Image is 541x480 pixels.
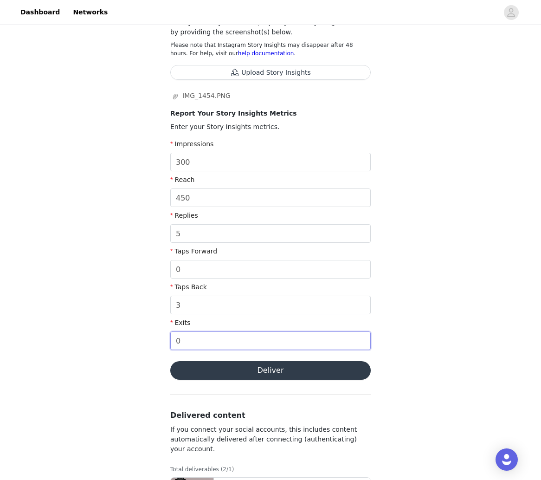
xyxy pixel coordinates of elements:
[170,109,371,118] p: Report Your Story Insights Metrics
[507,5,515,20] div: avatar
[170,69,371,77] span: Upload Story Insights
[170,65,371,80] button: Upload Story Insights
[170,465,371,474] p: Total deliverables (2/1)
[170,426,357,453] span: If you connect your social accounts, this includes content automatically delivered after connecti...
[170,361,371,380] button: Deliver
[170,122,371,132] p: Enter your Story Insights metrics.
[238,50,294,57] a: help documentation
[170,176,194,183] label: Reach
[67,2,113,23] a: Networks
[170,140,213,148] label: Impressions
[172,93,179,100] i: icon: paper-clip
[170,18,371,37] p: After your Story has ended, report your Story Insights Metrics by providing the screenshot(s) below.
[170,41,371,58] p: Please note that Instagram Story Insights may disappear after 48 hours. For help, visit our .
[170,283,207,291] label: Taps Back
[15,2,65,23] a: Dashboard
[170,212,198,219] label: Replies
[172,91,365,101] span: IMG_1454.PNG
[496,448,518,471] div: Open Intercom Messenger
[170,247,217,255] label: Taps Forward
[170,410,371,421] h3: Delivered content
[170,319,190,326] label: Exits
